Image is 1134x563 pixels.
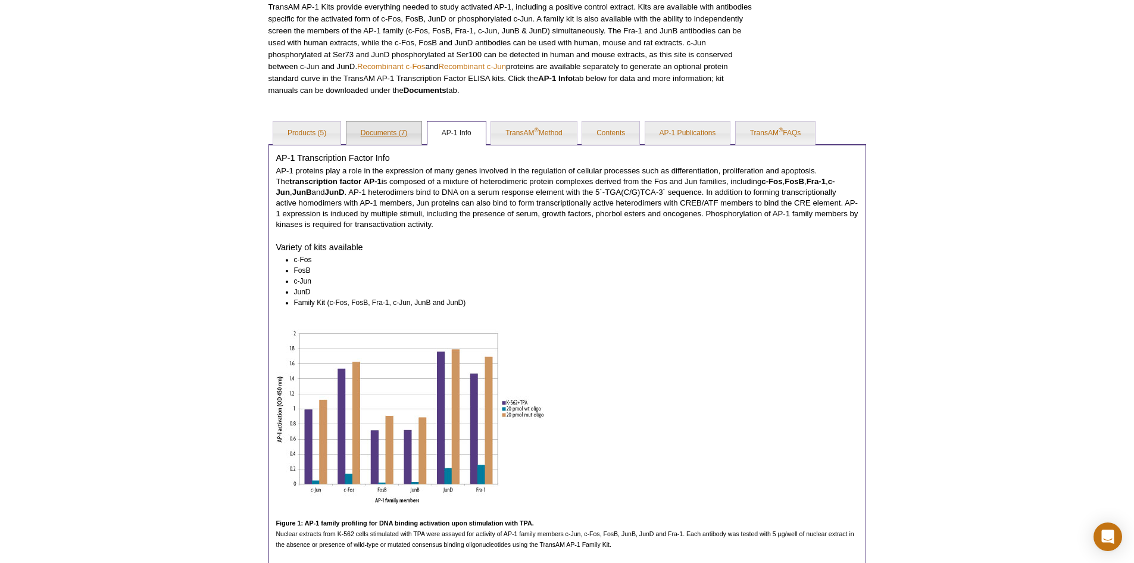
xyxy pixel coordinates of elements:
b: AP-1 [364,177,382,186]
p: AP-1 proteins play a role in the expression of many genes involved in the regulation of cellular ... [276,166,858,230]
strong: Documents [404,86,446,95]
b: FosB [785,177,804,186]
li: FosB [294,265,848,276]
a: Recombinant c-Jun [438,62,506,71]
a: AP-1 Publications [645,122,730,145]
strong: AP-1 Info [538,74,573,83]
b: JunB [292,188,312,197]
h4: AP-1 Transcription Factor Info [276,153,858,163]
b: JunD [325,188,345,197]
b: transcription factor [289,177,361,186]
img: TransAM AP1 family specificity [276,329,544,504]
li: JunD [294,287,848,297]
h4: Variety of kits available [276,242,858,253]
p: TransAM AP-1 Kits provide everything needed to study activated AP-1, including a positive control... [268,1,753,97]
sup: ® [779,127,783,133]
div: Open Intercom Messenger [1094,522,1122,551]
a: TransAM®FAQs [736,122,816,145]
a: AP-1 Info [427,122,486,145]
b: c-Jun [276,177,835,197]
li: Family Kit (c-Fos, FosB, Fra-1, c-Jun, JunB and JunD) [294,297,848,308]
li: c-Jun [294,276,848,287]
a: TransAM®Method [491,122,577,145]
a: Documents (7) [346,122,422,145]
b: c-Fos [761,177,782,186]
b: Fra-1 [807,177,826,186]
sup: ® [534,127,538,133]
a: Contents [582,122,639,145]
h5: Figure 1: AP-1 family profiling for DNA binding activation upon stimulation with TPA. [276,518,858,528]
a: Recombinant c-Fos [357,62,425,71]
a: Products (5) [273,122,340,145]
li: c-Fos [294,254,848,265]
span: Nuclear extracts from K-562 cells stimulated with TPA were assayed for activity of AP-1 family me... [276,530,854,548]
